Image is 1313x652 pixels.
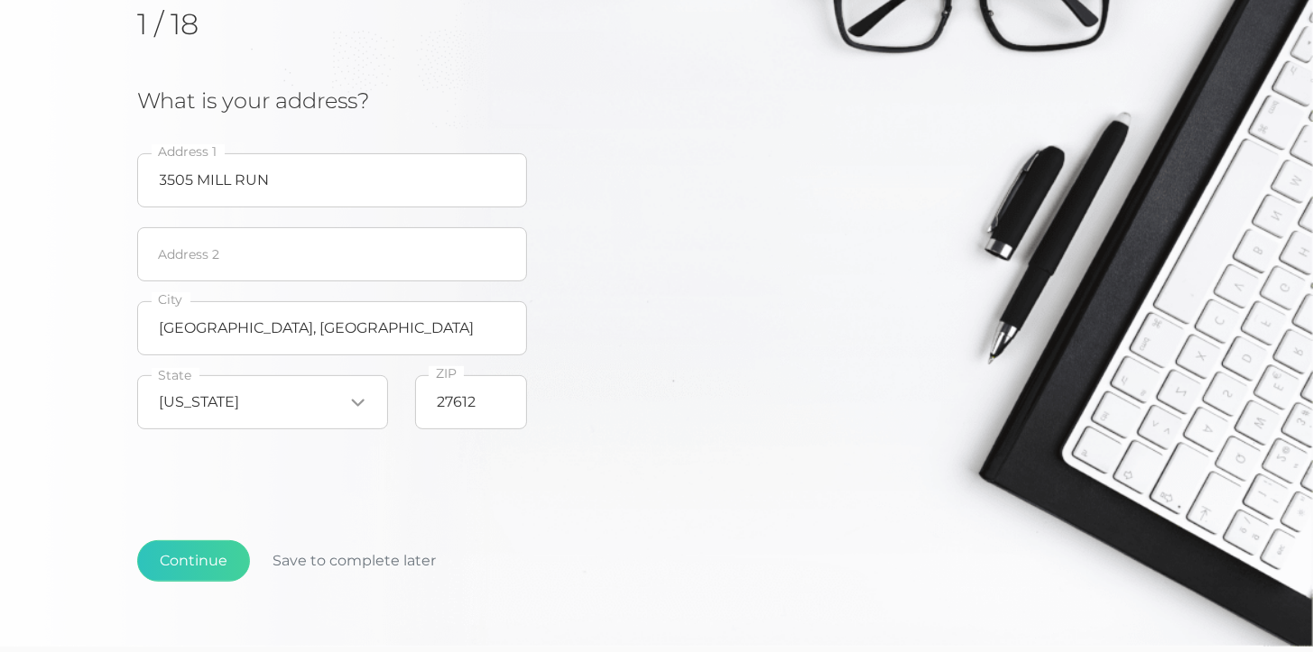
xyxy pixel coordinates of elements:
[415,375,527,429] input: ZIP
[240,393,345,411] input: Search for option
[160,393,240,411] span: [US_STATE]
[250,540,458,582] button: Save to complete later
[137,88,761,115] h3: What is your address?
[137,301,527,355] input: City
[137,227,527,281] input: Address
[137,540,250,582] button: Continue
[137,7,322,41] h2: 1 / 18
[137,153,527,207] input: Address
[137,375,388,429] div: Search for option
